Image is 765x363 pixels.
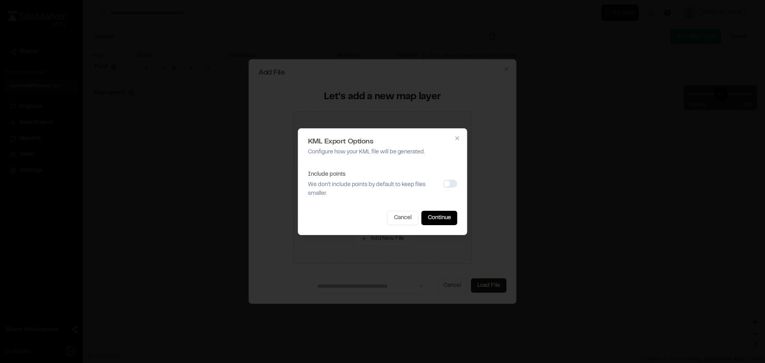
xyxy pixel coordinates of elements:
[387,211,418,225] button: Cancel
[422,211,457,225] button: Continue
[308,148,457,157] p: Configure how your KML file will be generated.
[308,138,457,145] h2: KML Export Options
[308,181,440,198] p: We don't include points by default to keep files smaller.
[308,172,345,177] label: Include points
